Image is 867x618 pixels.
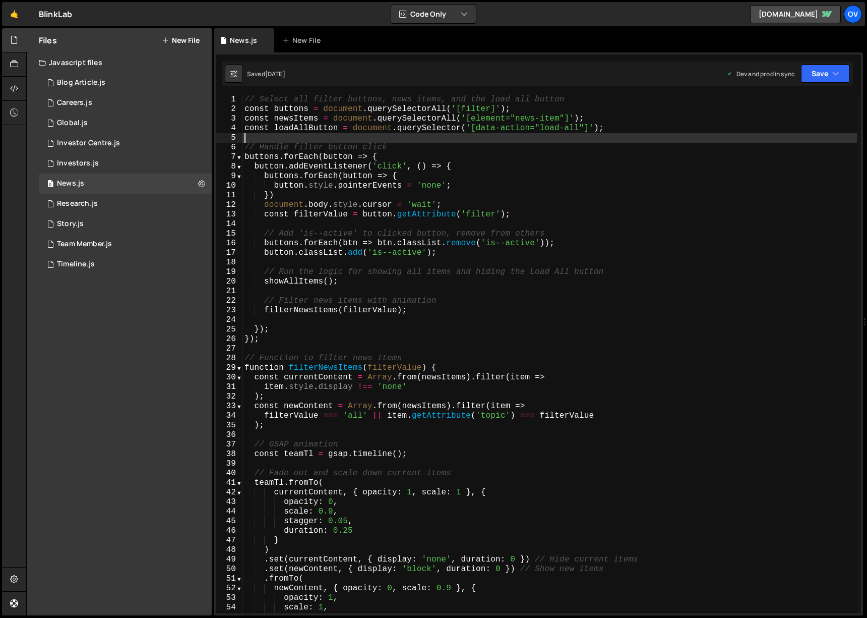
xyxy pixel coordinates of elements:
[2,2,27,26] a: 🤙
[216,181,242,191] div: 10
[57,179,84,188] div: News.js
[216,517,242,526] div: 45
[57,240,112,249] div: Team Member.js
[216,133,242,143] div: 5
[162,36,200,44] button: New File
[216,114,242,124] div: 3
[39,174,212,194] div: 11350/27185.js
[39,254,212,274] div: 11350/26696.js
[230,35,257,45] div: News.js
[216,219,242,229] div: 14
[57,98,92,107] div: Careers.js
[216,239,242,248] div: 16
[216,143,242,152] div: 6
[216,574,242,584] div: 51
[216,411,242,421] div: 34
[216,95,242,104] div: 1
[57,119,88,128] div: Global.js
[216,593,242,603] div: 53
[216,287,242,296] div: 21
[216,421,242,430] div: 35
[57,199,98,208] div: Research.js
[216,373,242,382] div: 30
[39,73,212,93] div: 11350/26759.js
[726,70,795,78] div: Dev and prod in sync
[216,258,242,267] div: 18
[57,219,84,229] div: Story.js
[216,382,242,392] div: 31
[391,5,476,23] button: Code Only
[39,93,212,113] div: 11350/39598.js
[216,555,242,565] div: 49
[39,153,212,174] div: 11350/28923.js
[216,565,242,574] div: 50
[750,5,841,23] a: [DOMAIN_NAME]
[39,8,72,20] div: BlinkLab
[57,78,105,87] div: Blog Article.js
[216,210,242,219] div: 13
[216,152,242,162] div: 7
[216,488,242,497] div: 42
[39,214,212,234] div: 11350/26765.js
[216,334,242,344] div: 26
[216,277,242,287] div: 20
[216,344,242,354] div: 27
[247,70,285,78] div: Saved
[216,315,242,325] div: 24
[216,450,242,459] div: 38
[216,526,242,536] div: 46
[216,200,242,210] div: 12
[39,35,57,46] h2: Files
[216,545,242,555] div: 48
[57,159,99,168] div: Investors.js
[216,172,242,181] div: 9
[216,478,242,488] div: 41
[216,363,242,373] div: 29
[216,497,242,507] div: 43
[265,70,285,78] div: [DATE]
[216,325,242,334] div: 25
[216,584,242,593] div: 52
[57,139,120,148] div: Investor Centre.js
[216,306,242,315] div: 23
[216,267,242,277] div: 19
[216,296,242,306] div: 22
[216,536,242,545] div: 47
[39,113,212,133] div: 11350/26672.js
[216,124,242,133] div: 4
[39,133,212,153] div: 11350/35168.js
[216,354,242,363] div: 28
[216,248,242,258] div: 17
[216,440,242,450] div: 37
[216,229,242,239] div: 15
[216,603,242,612] div: 54
[844,5,862,23] a: Ov
[57,260,95,269] div: Timeline.js
[39,194,212,214] div: 11350/27195.js
[216,469,242,478] div: 40
[216,104,242,114] div: 2
[216,392,242,402] div: 32
[47,181,53,189] span: 0
[216,459,242,469] div: 39
[216,430,242,440] div: 36
[282,35,325,45] div: New File
[216,191,242,200] div: 11
[216,162,242,172] div: 8
[216,507,242,517] div: 44
[27,52,212,73] div: Javascript files
[801,65,850,83] button: Save
[216,402,242,411] div: 33
[39,234,212,254] div: 11350/26761.js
